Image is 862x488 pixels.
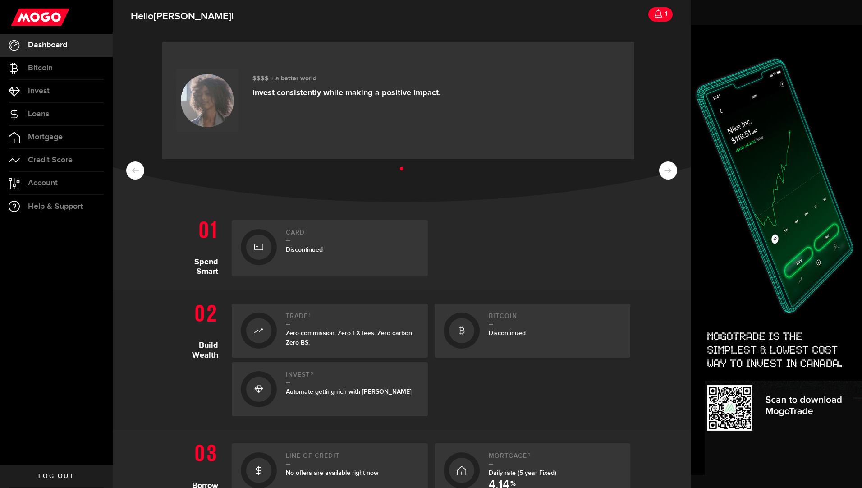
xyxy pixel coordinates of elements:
[162,42,634,159] a: $$$$ + a better world Invest consistently while making a positive impact.
[232,220,428,276] a: CardDiscontinued
[232,362,428,416] a: Invest2Automate getting rich with [PERSON_NAME]
[28,133,63,141] span: Mortgage
[28,179,58,187] span: Account
[173,299,225,416] h1: Build Wealth
[252,75,441,83] h3: $$$$ + a better world
[28,41,67,49] span: Dashboard
[489,469,556,477] span: Daily rate (5 year Fixed)
[154,10,231,23] span: [PERSON_NAME]
[286,329,413,346] span: Zero commission. Zero FX fees. Zero carbon. Zero BS.
[28,87,50,95] span: Invest
[489,329,526,337] span: Discontinued
[489,452,622,465] h2: Mortgage
[489,313,622,325] h2: Bitcoin
[286,388,412,396] span: Automate getting rich with [PERSON_NAME]
[286,246,323,253] span: Discontinued
[286,229,419,241] h2: Card
[232,304,428,358] a: Trade1Zero commission. Zero FX fees. Zero carbon. Zero BS.
[286,313,419,325] h2: Trade
[286,371,419,383] h2: Invest
[663,5,667,23] div: 1
[28,110,49,118] span: Loans
[286,452,419,465] h2: Line of credit
[38,473,74,479] span: Log out
[309,313,311,318] sup: 1
[528,452,531,458] sup: 3
[28,203,83,211] span: Help & Support
[131,7,234,26] span: Hello !
[173,216,225,276] h1: Spend Smart
[28,156,73,164] span: Credit Score
[311,371,314,377] sup: 2
[252,88,441,98] p: Invest consistently while making a positive impact.
[28,64,53,72] span: Bitcoin
[435,304,631,358] a: BitcoinDiscontinued
[648,7,673,22] a: 1
[286,469,379,477] span: No offers are available right now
